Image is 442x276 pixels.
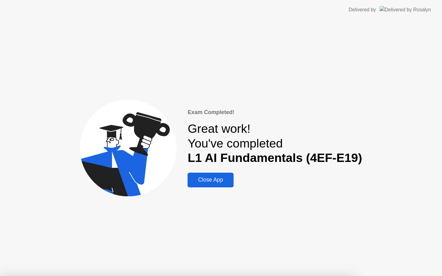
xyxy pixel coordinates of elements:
[188,108,362,117] div: Exam Completed!
[188,121,362,165] div: Great work! You've completed
[380,6,431,13] img: Delivered by Rosalyn
[189,177,231,183] div: Close App
[349,6,376,13] div: Delivered by
[188,151,362,164] b: L1 AI Fundamentals (4EF-E19)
